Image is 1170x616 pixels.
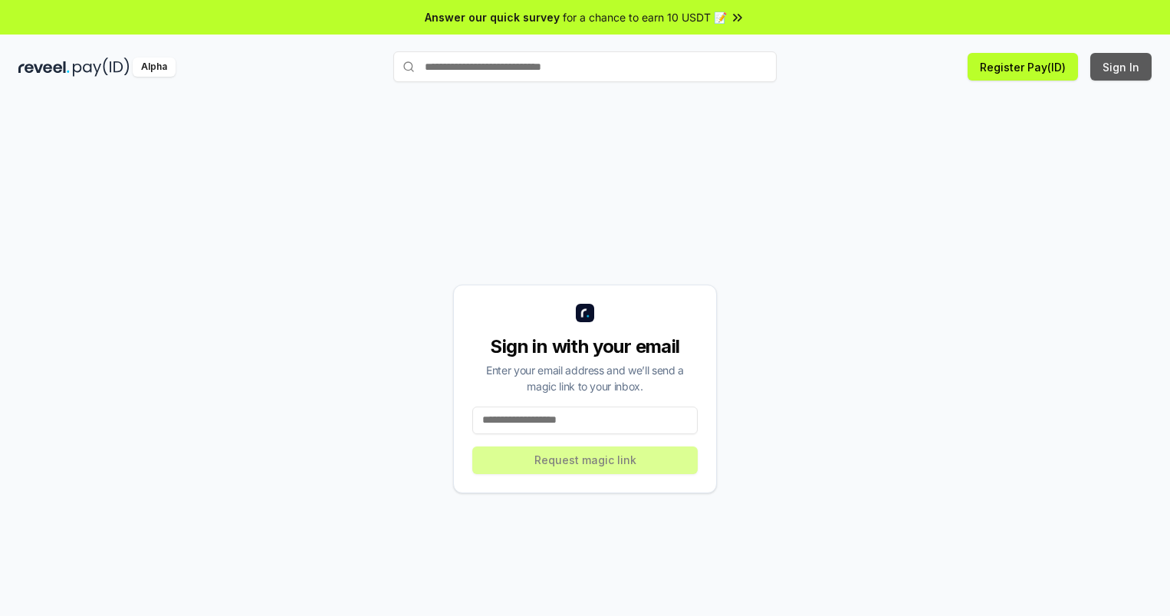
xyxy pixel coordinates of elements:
[472,334,698,359] div: Sign in with your email
[73,58,130,77] img: pay_id
[1090,53,1152,81] button: Sign In
[425,9,560,25] span: Answer our quick survey
[968,53,1078,81] button: Register Pay(ID)
[576,304,594,322] img: logo_small
[472,362,698,394] div: Enter your email address and we’ll send a magic link to your inbox.
[133,58,176,77] div: Alpha
[563,9,727,25] span: for a chance to earn 10 USDT 📝
[18,58,70,77] img: reveel_dark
